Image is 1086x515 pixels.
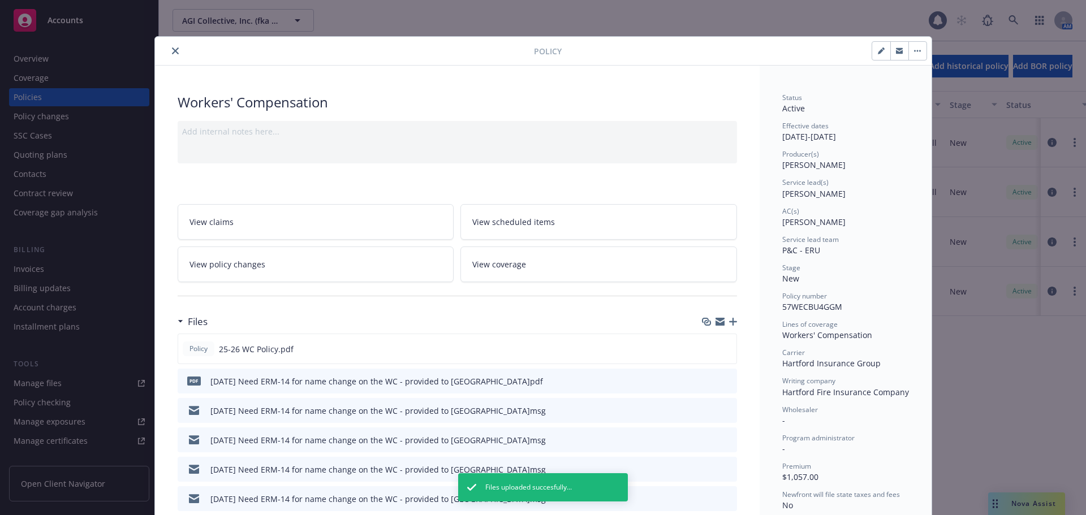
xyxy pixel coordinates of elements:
[182,125,732,137] div: Add internal notes here...
[460,204,737,240] a: View scheduled items
[704,343,713,355] button: download file
[472,258,526,270] span: View coverage
[472,216,555,228] span: View scheduled items
[704,434,713,446] button: download file
[722,493,732,505] button: preview file
[189,216,234,228] span: View claims
[782,461,811,471] span: Premium
[782,245,820,256] span: P&C - ERU
[782,387,909,397] span: Hartford Fire Insurance Company
[782,490,900,499] span: Newfront will file state taxes and fees
[782,103,805,114] span: Active
[782,121,829,131] span: Effective dates
[187,376,201,385] span: pdf
[210,405,546,417] div: [DATE] Need ERM-14 for name change on the WC - provided to [GEOGRAPHIC_DATA]msg
[782,149,819,159] span: Producer(s)
[782,358,881,369] span: Hartford Insurance Group
[782,415,785,426] span: -
[188,314,208,329] h3: Files
[722,434,732,446] button: preview file
[722,405,732,417] button: preview file
[782,263,800,272] span: Stage
[178,93,737,112] div: Workers' Compensation
[210,375,543,387] div: [DATE] Need ERM-14 for name change on the WC - provided to [GEOGRAPHIC_DATA]pdf
[485,482,572,492] span: Files uploaded succesfully...
[704,375,713,387] button: download file
[782,471,818,482] span: $1,057.00
[722,464,732,475] button: preview file
[782,329,909,341] div: Workers' Compensation
[722,343,732,355] button: preview file
[782,301,842,312] span: 57WECBU4GGM
[704,493,713,505] button: download file
[782,206,799,216] span: AC(s)
[704,405,713,417] button: download file
[178,204,454,240] a: View claims
[704,464,713,475] button: download file
[782,319,838,329] span: Lines of coverage
[210,464,546,475] div: [DATE] Need ERM-14 for name change on the WC - provided to [GEOGRAPHIC_DATA]msg
[782,217,846,227] span: [PERSON_NAME]
[782,291,827,301] span: Policy number
[187,344,210,354] span: Policy
[210,493,546,505] div: [DATE] Need ERM-14 for name change on the WC - provided to [GEOGRAPHIC_DATA]msg
[178,314,208,329] div: Files
[782,443,785,454] span: -
[782,348,805,357] span: Carrier
[534,45,562,57] span: Policy
[782,159,846,170] span: [PERSON_NAME]
[189,258,265,270] span: View policy changes
[169,44,182,58] button: close
[178,246,454,282] a: View policy changes
[782,500,793,510] span: No
[782,376,835,386] span: Writing company
[782,273,799,284] span: New
[722,375,732,387] button: preview file
[782,178,829,187] span: Service lead(s)
[782,121,909,142] div: [DATE] - [DATE]
[210,434,546,446] div: [DATE] Need ERM-14 for name change on the WC - provided to [GEOGRAPHIC_DATA]msg
[782,235,839,244] span: Service lead team
[219,343,294,355] span: 25-26 WC Policy.pdf
[782,405,818,414] span: Wholesaler
[782,93,802,102] span: Status
[782,188,846,199] span: [PERSON_NAME]
[782,433,855,443] span: Program administrator
[460,246,737,282] a: View coverage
